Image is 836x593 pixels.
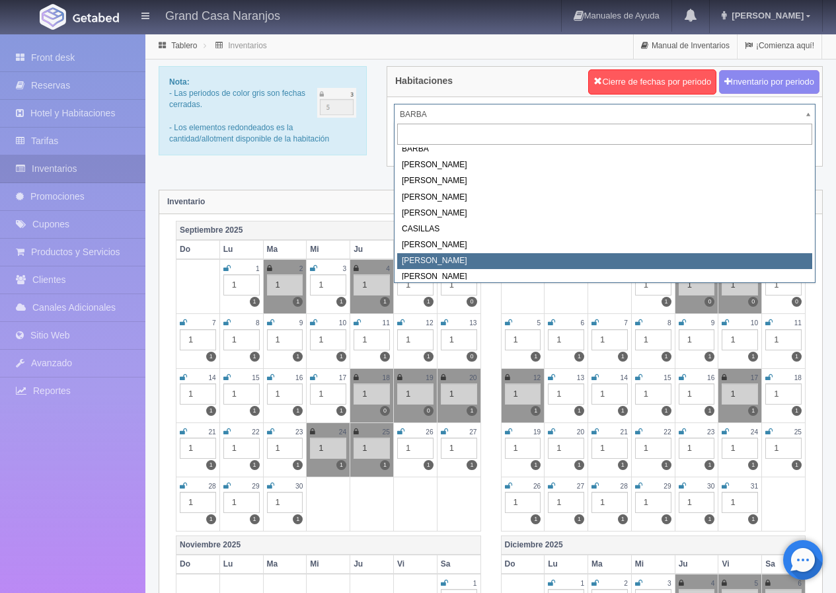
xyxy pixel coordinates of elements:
[397,141,812,157] div: BARBA
[397,221,812,237] div: CASILLAS
[397,269,812,285] div: [PERSON_NAME]
[397,173,812,189] div: [PERSON_NAME]
[397,253,812,269] div: [PERSON_NAME]
[397,190,812,206] div: [PERSON_NAME]
[397,157,812,173] div: [PERSON_NAME]
[397,237,812,253] div: [PERSON_NAME]
[397,206,812,221] div: [PERSON_NAME]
